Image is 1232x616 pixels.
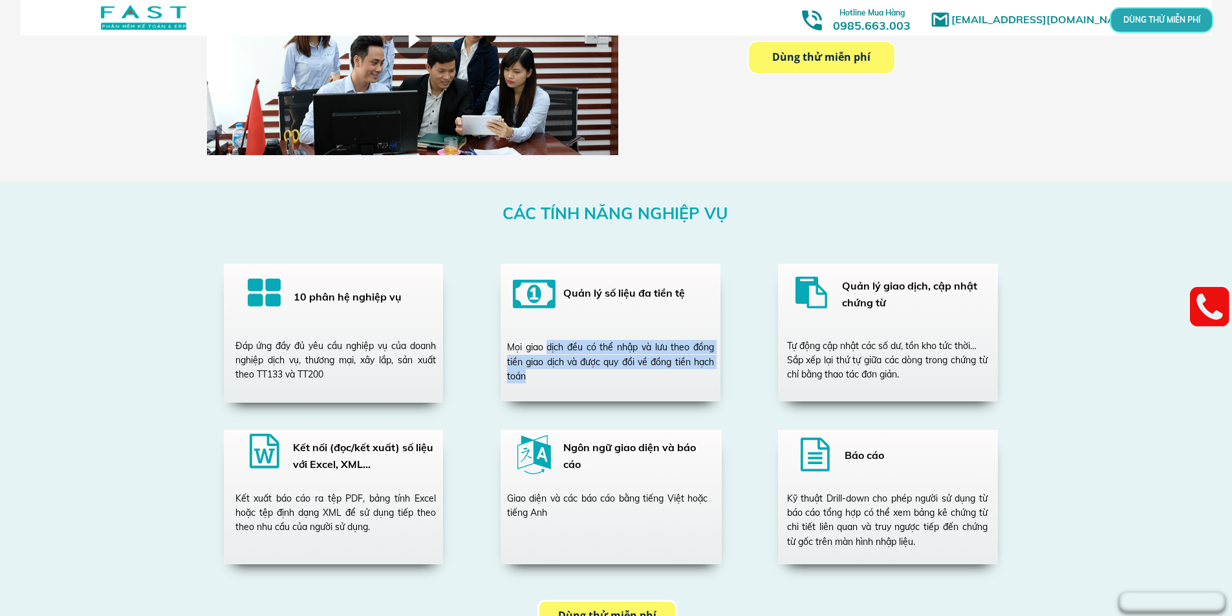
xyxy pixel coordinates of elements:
[293,440,436,473] h3: Kết nối (đọc/kết xuất) số liệu với Excel, XML…
[951,12,1142,28] h1: [EMAIL_ADDRESS][DOMAIN_NAME]
[503,200,729,226] h3: CÁC TÍNH NĂNG NGHIỆP VỤ
[842,278,1007,311] h3: Quản lý giao dịch, cập nhật chứng từ
[294,289,427,306] h3: 10 phân hệ nghiệp vụ
[839,8,905,17] span: Hotline Mua Hàng
[563,440,706,473] h3: Ngôn ngữ giao diện và báo cáo
[235,491,436,535] div: Kết xuất báo cáo ra tệp PDF, bảng tính Excel hoặc tệp định dạng XML để sử dụng tiếp theo theo nhu...
[749,42,894,73] p: Dùng thử miễn phí
[235,339,436,382] div: Đáp ứng đầy đủ yêu cầu nghiệp vụ của doanh nghiệp dịch vụ, thương mại, xây lắp, sản xuất theo TT1...
[507,340,714,383] div: Mọi giao dịch đều có thể nhập và lưu theo đồng tiền giao dịch và được quy đổi về đồng tiền hạch toán
[845,447,988,464] h3: Báo cáo
[1146,16,1177,23] p: DÙNG THỬ MIỄN PHÍ
[787,491,988,549] div: Kỹ thuật Drill-down cho phép người sử dụng từ báo cáo tổng hợp có thể xem bảng kê chứng từ chi ti...
[787,339,988,382] div: Tự động cập nhật các số dư, tồn kho tức thời… Sắp xếp lại thứ tự giữa các dòng trong chứng từ chỉ...
[563,285,708,302] h3: Quản lý số liệu đa tiền tệ
[819,5,925,32] h3: 0985.663.003
[507,491,708,520] div: Giao diện và các báo cáo bằng tiếng Việt hoặc tiếng Anh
